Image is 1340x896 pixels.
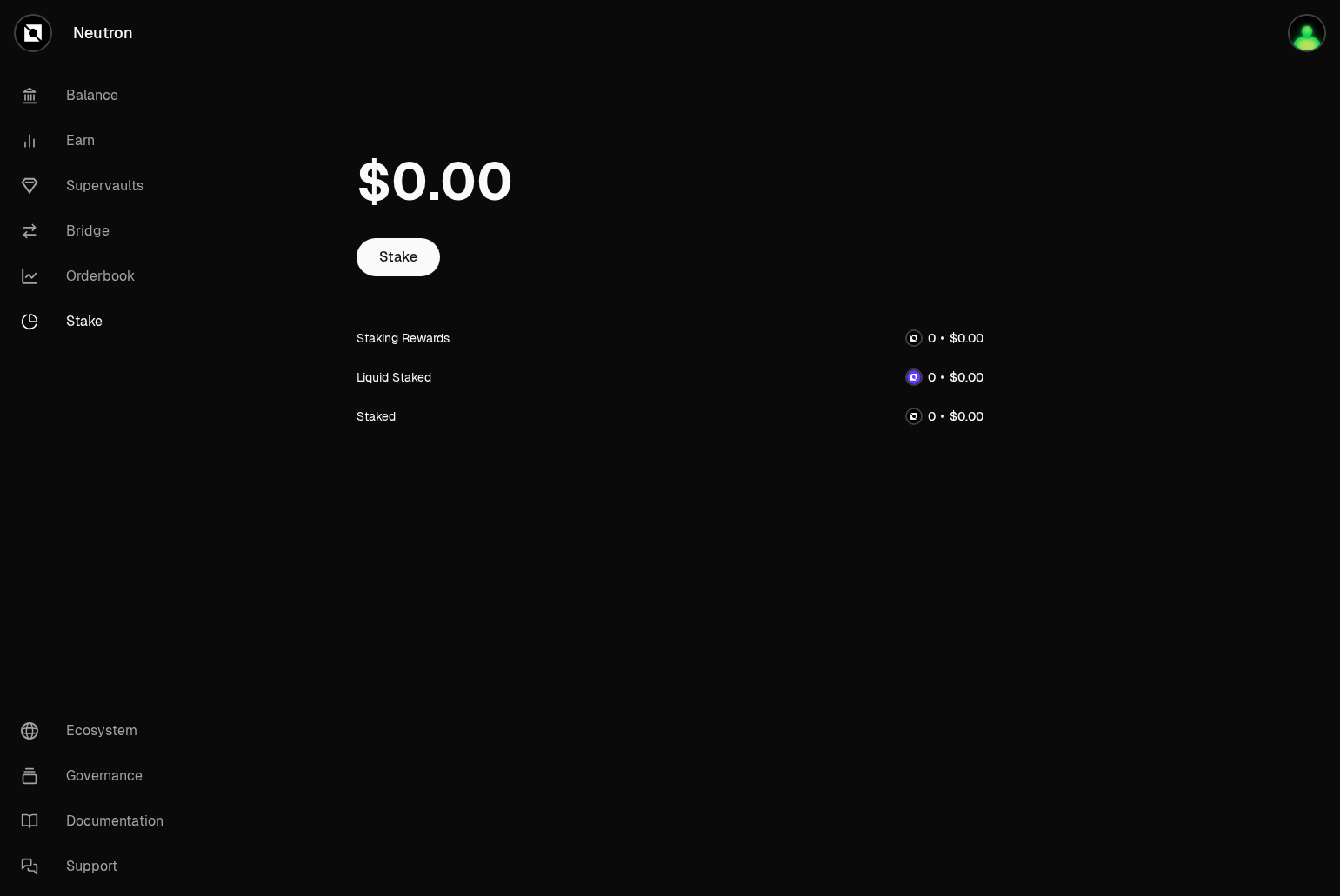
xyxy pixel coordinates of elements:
img: NTRN Logo [907,409,921,423]
img: dNTRN Logo [907,370,921,384]
a: Earn [7,118,188,163]
img: Antoine BdV (ATOM) [1290,16,1324,50]
a: Support [7,844,188,889]
a: Balance [7,73,188,118]
a: Bridge [7,209,188,254]
a: Governance [7,753,188,799]
div: Staking Rewards [357,329,450,347]
a: Supervaults [7,163,188,209]
a: Orderbook [7,254,188,299]
a: Documentation [7,799,188,844]
a: Stake [357,238,440,276]
div: Liquid Staked [357,368,431,386]
a: Stake [7,299,188,344]
img: NTRN Logo [907,331,921,345]
a: Ecosystem [7,708,188,753]
div: Staked [357,408,396,425]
